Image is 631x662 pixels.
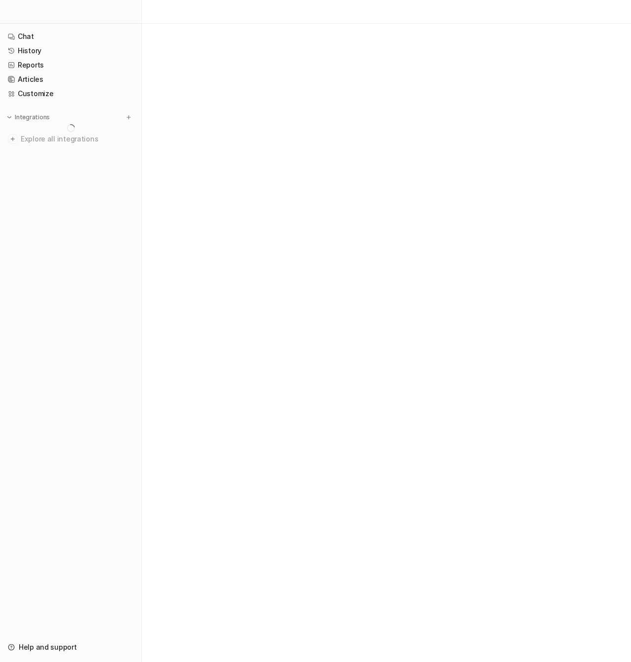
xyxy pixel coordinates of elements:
[15,113,50,121] p: Integrations
[6,114,13,121] img: expand menu
[4,30,138,43] a: Chat
[125,114,132,121] img: menu_add.svg
[4,87,138,101] a: Customize
[4,72,138,86] a: Articles
[4,112,53,122] button: Integrations
[4,44,138,58] a: History
[4,58,138,72] a: Reports
[4,640,138,654] a: Help and support
[21,131,134,147] span: Explore all integrations
[4,132,138,146] a: Explore all integrations
[8,134,18,144] img: explore all integrations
